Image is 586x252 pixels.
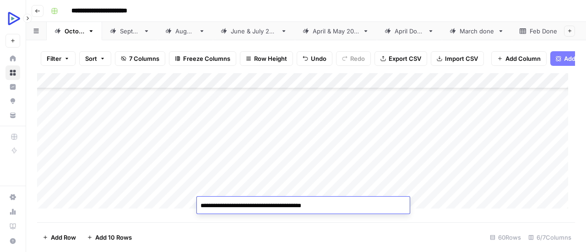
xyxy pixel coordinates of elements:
div: [DATE] [175,27,195,36]
img: OpenReplay Logo [5,11,22,27]
button: Undo [297,51,332,66]
button: Add 10 Rows [81,230,137,245]
a: [DATE] [157,22,213,40]
span: Redo [350,54,365,63]
button: Workspace: OpenReplay [5,7,20,30]
span: Import CSV [445,54,478,63]
div: Feb Done [530,27,557,36]
span: Filter [47,54,61,63]
span: Add Row [51,233,76,242]
button: Sort [79,51,111,66]
div: April Done [395,27,424,36]
a: [DATE] [47,22,102,40]
div: [DATE] & [DATE] [231,27,277,36]
a: Usage [5,204,20,219]
button: Import CSV [431,51,484,66]
span: Add 10 Rows [95,233,132,242]
button: Redo [336,51,371,66]
a: Home [5,51,20,66]
a: Insights [5,80,20,94]
a: Your Data [5,108,20,123]
button: Export CSV [374,51,427,66]
span: Freeze Columns [183,54,230,63]
button: Filter [41,51,76,66]
span: Undo [311,54,326,63]
a: March done [442,22,512,40]
button: Help + Support [5,234,20,248]
button: Add Column [491,51,547,66]
span: Sort [85,54,97,63]
div: [DATE] [120,27,140,36]
div: [DATE] [65,27,84,36]
span: Export CSV [389,54,421,63]
span: Add Column [505,54,541,63]
button: Add Row [37,230,81,245]
span: 7 Columns [129,54,159,63]
div: March done [460,27,494,36]
a: [DATE] & [DATE] [213,22,295,40]
div: [DATE] & [DATE] [313,27,359,36]
span: Row Height [254,54,287,63]
a: [DATE] & [DATE] [295,22,377,40]
a: Learning Hub [5,219,20,234]
button: Freeze Columns [169,51,236,66]
div: 60 Rows [486,230,525,245]
a: Feb Done [512,22,575,40]
a: [DATE] [102,22,157,40]
a: Browse [5,65,20,80]
a: Opportunities [5,94,20,108]
div: 6/7 Columns [525,230,575,245]
a: April Done [377,22,442,40]
button: Row Height [240,51,293,66]
a: Settings [5,190,20,204]
button: 7 Columns [115,51,165,66]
